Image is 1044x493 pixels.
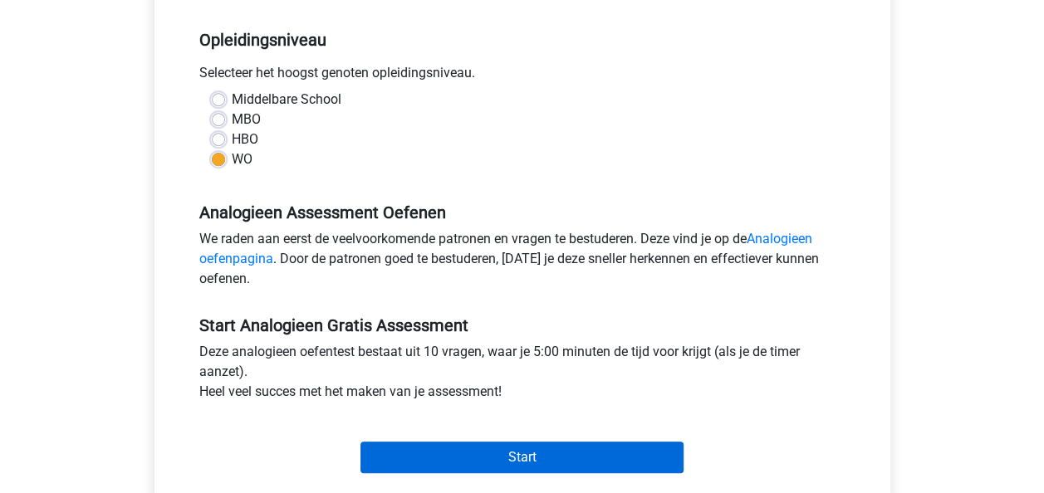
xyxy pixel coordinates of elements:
label: MBO [232,110,261,129]
label: Middelbare School [232,90,341,110]
div: Selecteer het hoogst genoten opleidingsniveau. [187,63,858,90]
label: WO [232,149,252,169]
input: Start [360,442,684,473]
div: Deze analogieen oefentest bestaat uit 10 vragen, waar je 5:00 minuten de tijd voor krijgt (als je... [187,342,858,408]
label: HBO [232,129,258,149]
h5: Opleidingsniveau [199,23,845,56]
h5: Analogieen Assessment Oefenen [199,203,845,222]
div: We raden aan eerst de veelvoorkomende patronen en vragen te bestuderen. Deze vind je op de . Door... [187,229,858,295]
h5: Start Analogieen Gratis Assessment [199,315,845,335]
